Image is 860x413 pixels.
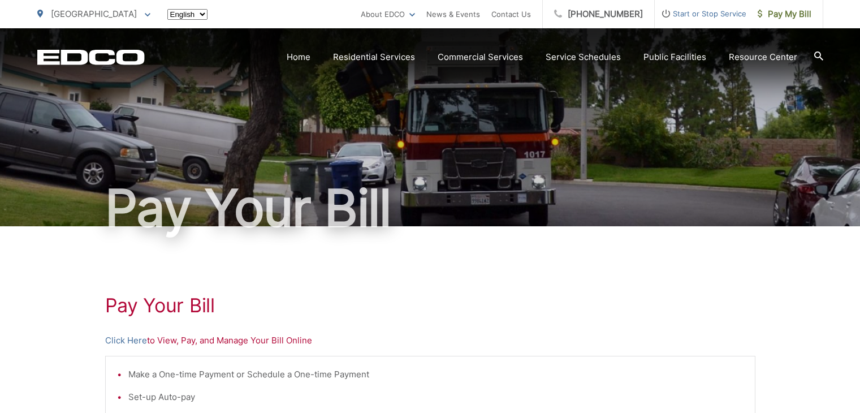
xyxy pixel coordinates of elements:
h1: Pay Your Bill [105,294,755,317]
a: Home [287,50,310,64]
li: Set-up Auto-pay [128,390,744,404]
a: News & Events [426,7,480,21]
p: to View, Pay, and Manage Your Bill Online [105,334,755,347]
a: Service Schedules [546,50,621,64]
a: Resource Center [729,50,797,64]
a: Public Facilities [643,50,706,64]
span: [GEOGRAPHIC_DATA] [51,8,137,19]
a: Residential Services [333,50,415,64]
span: Pay My Bill [758,7,811,21]
a: EDCD logo. Return to the homepage. [37,49,145,65]
a: Click Here [105,334,147,347]
a: About EDCO [361,7,415,21]
select: Select a language [167,9,208,20]
a: Commercial Services [438,50,523,64]
li: Make a One-time Payment or Schedule a One-time Payment [128,368,744,381]
h1: Pay Your Bill [37,180,823,236]
a: Contact Us [491,7,531,21]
